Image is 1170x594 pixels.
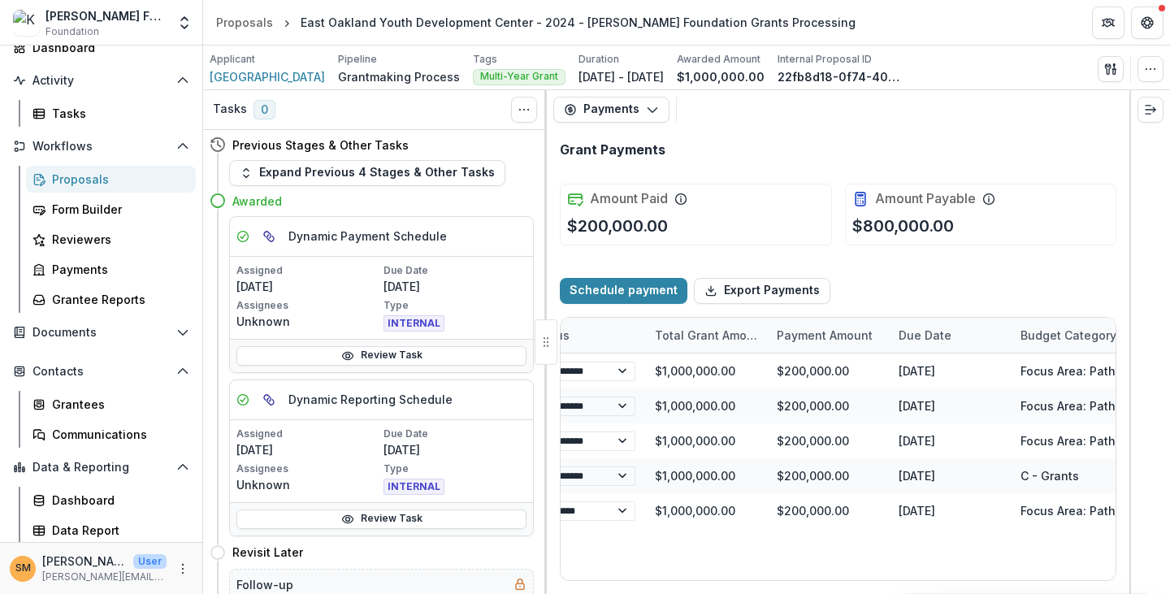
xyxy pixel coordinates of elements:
[677,68,765,85] p: $1,000,000.00
[52,105,183,122] div: Tasks
[889,458,1011,493] div: [DATE]
[889,318,1011,353] div: Due Date
[523,318,645,353] div: Status
[1020,397,1163,414] div: Focus Area: Pathways to Tech Jobs
[6,133,196,159] button: Open Workflows
[778,68,899,85] p: 22fb8d18-0f74-40dc-bdac-2c00a146b305
[767,327,882,344] div: Payment Amount
[645,388,767,423] div: $1,000,000.00
[383,315,444,332] span: INTERNAL
[767,423,889,458] div: $200,000.00
[26,256,196,283] a: Payments
[42,570,167,584] p: [PERSON_NAME][EMAIL_ADDRESS][PERSON_NAME][DOMAIN_NAME]
[645,327,767,344] div: Total Grant Amount
[1020,467,1079,484] div: C - Grants
[52,426,183,443] div: Communications
[767,353,889,388] div: $200,000.00
[232,193,282,210] h4: Awarded
[210,52,255,67] p: Applicant
[52,522,183,539] div: Data Report
[645,423,767,458] div: $1,000,000.00
[645,318,767,353] div: Total Grant Amount
[26,517,196,544] a: Data Report
[32,140,170,154] span: Workflows
[45,24,99,39] span: Foundation
[42,553,127,570] p: [PERSON_NAME]
[1137,97,1163,123] button: Expand right
[15,563,31,574] div: Subina Mahal
[1020,502,1163,519] div: Focus Area: Pathways to Tech Jobs
[338,52,377,67] p: Pipeline
[236,576,293,593] h5: Follow-up
[236,441,380,458] p: [DATE]
[383,298,527,313] p: Type
[6,34,196,61] a: Dashboard
[560,278,687,304] button: Schedule payment
[889,327,961,344] div: Due Date
[338,68,460,85] p: Grantmaking Process
[256,223,282,249] button: View dependent tasks
[32,365,170,379] span: Contacts
[889,493,1011,528] div: [DATE]
[52,261,183,278] div: Payments
[578,68,664,85] p: [DATE] - [DATE]
[232,137,409,154] h4: Previous Stages & Other Tasks
[383,278,527,295] p: [DATE]
[236,476,380,493] p: Unknown
[694,278,830,304] button: Export Payments
[645,493,767,528] div: $1,000,000.00
[1020,362,1163,379] div: Focus Area: Pathways to Tech Jobs
[767,318,889,353] div: Payment Amount
[213,102,247,116] h3: Tasks
[889,353,1011,388] div: [DATE]
[889,423,1011,458] div: [DATE]
[645,458,767,493] div: $1,000,000.00
[677,52,760,67] p: Awarded Amount
[383,441,527,458] p: [DATE]
[26,196,196,223] a: Form Builder
[473,52,497,67] p: Tags
[511,97,537,123] button: Toggle View Cancelled Tasks
[767,388,889,423] div: $200,000.00
[889,388,1011,423] div: [DATE]
[210,11,862,34] nav: breadcrumb
[875,191,976,206] h2: Amount Payable
[288,228,447,245] h5: Dynamic Payment Schedule
[383,462,527,476] p: Type
[26,226,196,253] a: Reviewers
[32,326,170,340] span: Documents
[26,166,196,193] a: Proposals
[1092,7,1124,39] button: Partners
[236,346,526,366] a: Review Task
[32,74,170,88] span: Activity
[236,263,380,278] p: Assigned
[26,100,196,127] a: Tasks
[236,509,526,529] a: Review Task
[6,319,196,345] button: Open Documents
[13,10,39,36] img: Kapor Foundation
[45,7,167,24] div: [PERSON_NAME] Foundation
[236,427,380,441] p: Assigned
[1011,327,1126,344] div: Budget Category
[560,142,665,158] h2: Grant Payments
[383,427,527,441] p: Due Date
[383,263,527,278] p: Due Date
[26,391,196,418] a: Grantees
[210,68,325,85] span: [GEOGRAPHIC_DATA]
[1131,7,1163,39] button: Get Help
[553,97,669,123] button: Payments
[52,396,183,413] div: Grantees
[288,391,453,408] h5: Dynamic Reporting Schedule
[6,358,196,384] button: Open Contacts
[52,231,183,248] div: Reviewers
[1020,432,1163,449] div: Focus Area: Pathways to Tech Jobs
[767,458,889,493] div: $200,000.00
[229,160,505,186] button: Expand Previous 4 Stages & Other Tasks
[578,52,619,67] p: Duration
[232,544,303,561] h4: Revisit Later
[52,171,183,188] div: Proposals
